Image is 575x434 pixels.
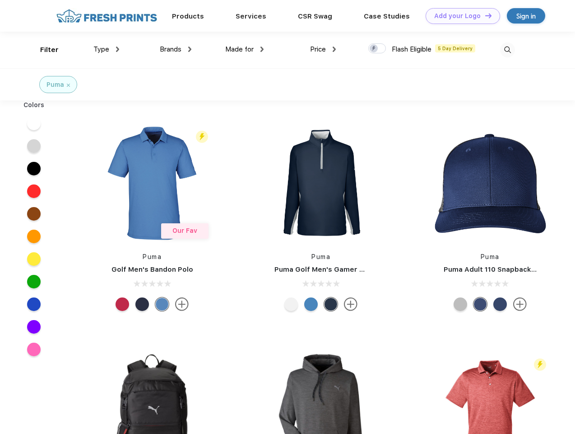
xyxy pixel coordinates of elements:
img: dropdown.png [116,47,119,52]
a: Services [236,12,266,20]
img: func=resize&h=266 [92,123,212,243]
span: Flash Eligible [392,45,431,53]
a: CSR Swag [298,12,332,20]
div: Ski Patrol [116,297,129,311]
img: flash_active_toggle.svg [196,131,208,143]
img: dropdown.png [188,47,191,52]
div: Sign in [516,11,536,21]
img: DT [485,13,492,18]
img: fo%20logo%202.webp [54,8,160,24]
a: Puma Golf Men's Gamer Golf Quarter-Zip [274,265,417,274]
img: more.svg [344,297,357,311]
img: more.svg [513,297,527,311]
a: Sign in [507,8,545,24]
span: Price [310,45,326,53]
div: Peacoat Qut Shd [473,297,487,311]
span: Our Fav [172,227,197,234]
img: filter_cancel.svg [67,84,70,87]
a: Golf Men's Bandon Polo [111,265,193,274]
div: Navy Blazer [324,297,338,311]
img: more.svg [175,297,189,311]
a: Products [172,12,204,20]
img: func=resize&h=266 [261,123,381,243]
div: Quarry with Brt Whit [454,297,467,311]
div: Add your Logo [434,12,481,20]
img: flash_active_toggle.svg [534,359,546,371]
div: Filter [40,45,59,55]
div: Colors [17,100,51,110]
div: Navy Blazer [135,297,149,311]
div: Lake Blue [155,297,169,311]
span: Brands [160,45,181,53]
a: Puma [481,253,500,260]
a: Puma [311,253,330,260]
img: dropdown.png [333,47,336,52]
div: Puma [46,80,64,90]
span: Made for [225,45,254,53]
img: func=resize&h=266 [430,123,550,243]
img: desktop_search.svg [500,42,515,57]
div: Bright Cobalt [304,297,318,311]
a: Puma [143,253,162,260]
div: Peacoat with Qut Shd [493,297,507,311]
span: Type [93,45,109,53]
img: dropdown.png [260,47,264,52]
span: 5 Day Delivery [435,44,475,52]
div: Bright White [284,297,298,311]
